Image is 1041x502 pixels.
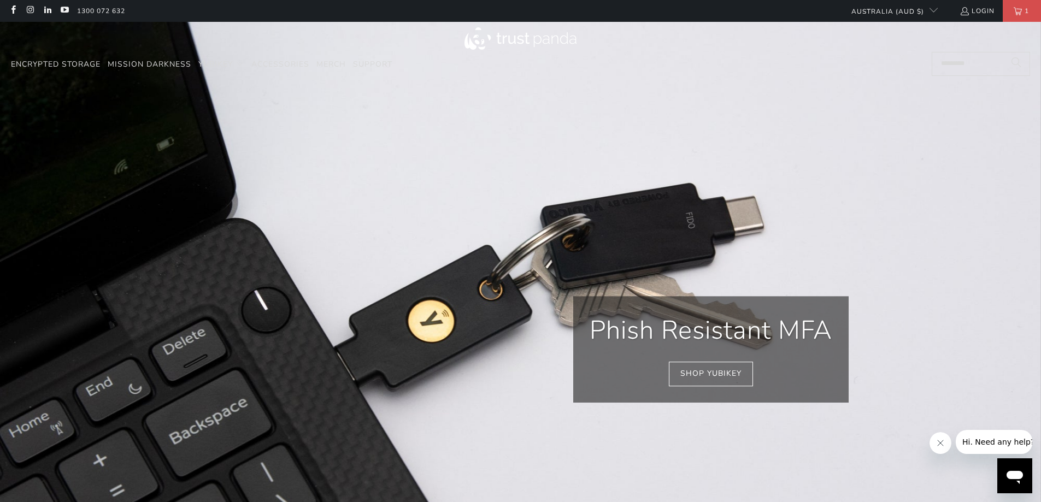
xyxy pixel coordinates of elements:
a: Merch [316,52,346,78]
span: Encrypted Storage [11,59,101,69]
a: Accessories [251,52,309,78]
a: 1300 072 632 [77,5,125,17]
a: Trust Panda Australia on LinkedIn [43,7,52,15]
iframe: Close message [930,432,951,454]
a: Mission Darkness [108,52,191,78]
a: Login [960,5,995,17]
a: Trust Panda Australia on YouTube [60,7,69,15]
a: Shop YubiKey [669,362,753,387]
span: Merch [316,59,346,69]
nav: Translation missing: en.navigation.header.main_nav [11,52,392,78]
img: Trust Panda Australia [464,27,577,50]
button: Search [1003,52,1030,76]
span: Support [353,59,392,69]
span: Hi. Need any help? [7,8,79,16]
a: Support [353,52,392,78]
input: Search... [932,52,1030,76]
a: Trust Panda Australia on Instagram [25,7,34,15]
span: Mission Darkness [108,59,191,69]
a: Encrypted Storage [11,52,101,78]
summary: YubiKey [198,52,244,78]
p: Phish Resistant MFA [590,312,832,349]
span: YubiKey [198,59,233,69]
iframe: Message from company [956,430,1032,454]
iframe: Button to launch messaging window [997,458,1032,493]
span: Accessories [251,59,309,69]
a: Trust Panda Australia on Facebook [8,7,17,15]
